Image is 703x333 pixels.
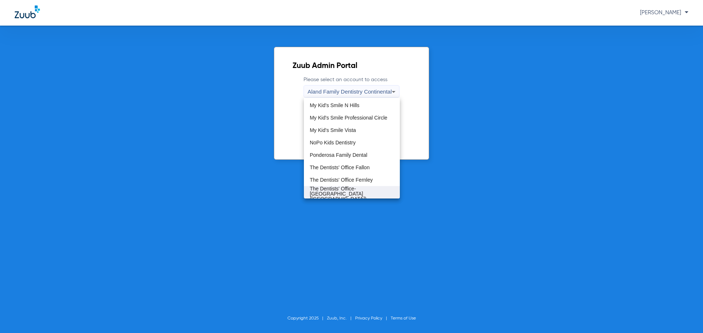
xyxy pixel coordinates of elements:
[310,103,360,108] span: My Kid's Smile N Hills
[310,140,356,145] span: NoPo Kids Dentistry
[666,298,703,333] iframe: Chat Widget
[310,152,367,158] span: Ponderosa Family Dental
[310,165,369,170] span: The Dentists' Office Fallon
[310,128,356,133] span: My Kid's Smile Vista
[310,186,394,201] span: The Dentists' Office-[GEOGRAPHIC_DATA] ([GEOGRAPHIC_DATA])
[310,115,387,120] span: My Kid's Smile Professional Circle
[310,177,373,182] span: The Dentists' Office Fernley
